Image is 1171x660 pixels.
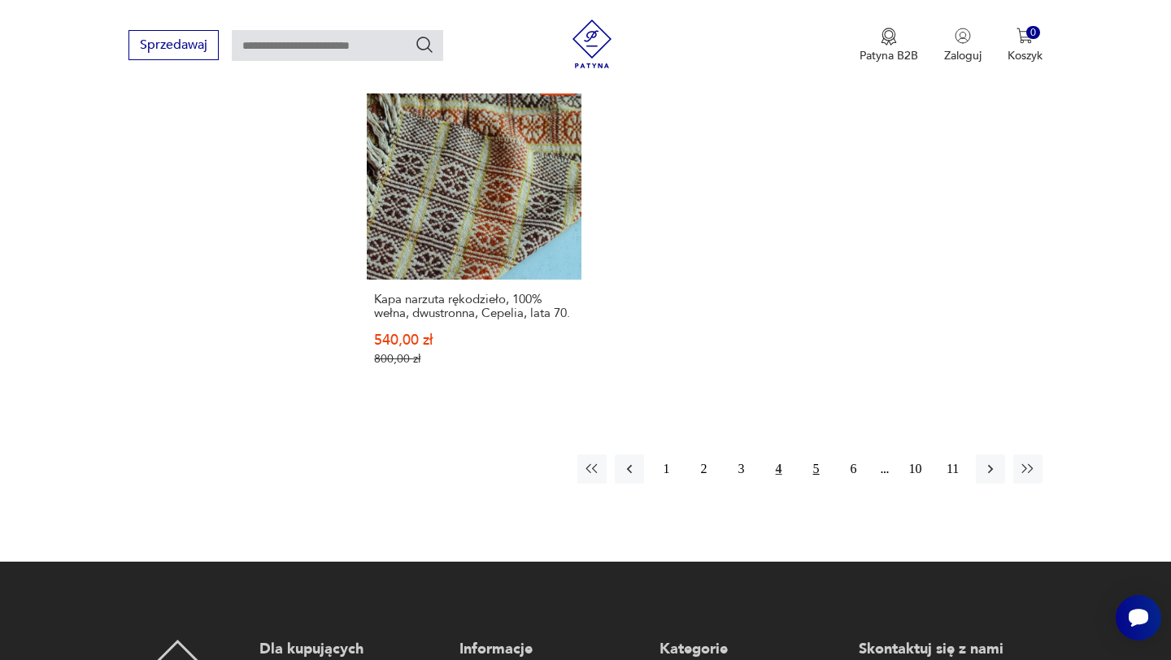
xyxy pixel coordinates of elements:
[374,293,573,320] h3: Kapa narzuta rękodzieło, 100% wełna, dwustronna, Cepelia, lata 70.
[1016,28,1033,44] img: Ikona koszyka
[690,454,719,484] button: 2
[839,454,868,484] button: 6
[415,35,434,54] button: Szukaj
[1008,28,1043,63] button: 0Koszyk
[652,454,681,484] button: 1
[459,640,643,659] p: Informacje
[1008,48,1043,63] p: Koszyk
[901,454,930,484] button: 10
[944,28,982,63] button: Zaloguj
[955,28,971,44] img: Ikonka użytkownika
[367,66,581,397] a: SaleKapa narzuta rękodzieło, 100% wełna, dwustronna, Cepelia, lata 70.Kapa narzuta rękodzieło, 10...
[802,454,831,484] button: 5
[660,640,843,659] p: Kategorie
[944,48,982,63] p: Zaloguj
[764,454,794,484] button: 4
[128,41,219,52] a: Sprzedawaj
[727,454,756,484] button: 3
[259,640,443,659] p: Dla kupujących
[374,352,573,366] p: 800,00 zł
[860,28,918,63] a: Ikona medaluPatyna B2B
[374,333,573,347] p: 540,00 zł
[859,640,1043,659] p: Skontaktuj się z nami
[938,454,968,484] button: 11
[1116,595,1161,640] iframe: Smartsupp widget button
[860,48,918,63] p: Patyna B2B
[128,30,219,60] button: Sprzedawaj
[568,20,616,68] img: Patyna - sklep z meblami i dekoracjami vintage
[1026,26,1040,40] div: 0
[881,28,897,46] img: Ikona medalu
[860,28,918,63] button: Patyna B2B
